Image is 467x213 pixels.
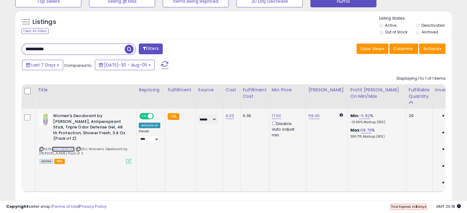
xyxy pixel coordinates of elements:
[39,113,131,163] div: ASIN:
[168,113,179,120] small: FBA
[379,16,452,21] p: Listing States:
[391,204,426,209] span: Trial Expires in days
[53,203,79,209] a: Terms of Use
[272,120,301,138] div: Disable auto adjust min
[409,113,428,119] div: 29
[95,60,155,70] button: [DATE]-30 - Aug-05
[139,44,163,54] button: Filters
[226,113,234,119] a: 9.03
[139,87,162,93] div: Repricing
[350,87,403,100] div: Profit [PERSON_NAME] on Min/Max
[6,204,107,210] div: seller snap | |
[22,60,63,70] button: Last 7 Days
[39,159,53,164] span: All listings currently available for purchase on Amazon
[350,135,401,139] p: 386.71% Markup (ROI)
[409,87,430,100] div: Fulfillable Quantity
[309,113,320,119] a: 59.40
[309,87,345,93] div: [PERSON_NAME]
[350,127,361,133] b: Max:
[350,113,401,124] div: %
[6,203,29,209] strong: Copyright
[39,113,52,125] img: 4199ZQeEi7L._SL40_.jpg
[243,87,267,100] div: Fulfillment Cost
[272,113,281,119] a: 17.00
[359,113,370,119] a: -5.82
[52,146,75,152] a: B00TJ6WLN0
[385,29,407,35] label: Out of Stock
[31,62,56,68] span: Last 7 Days
[397,76,446,82] div: Displaying 1 to 1 of 1 items
[389,44,418,54] button: Columns
[356,44,388,54] button: Save View
[226,87,238,93] div: Cost
[195,84,223,108] th: CSV column name: cust_attr_1_Source
[385,23,396,28] label: Active
[64,63,92,68] span: Compared to:
[80,203,107,209] a: Privacy Policy
[26,200,70,206] span: Show: entries
[21,28,49,34] div: Clear All Filters
[421,23,444,28] label: Deactivated
[419,44,446,54] button: Actions
[139,123,160,128] div: Amazon AI
[415,204,417,209] b: 3
[104,62,147,68] span: [DATE]-30 - Aug-05
[168,87,193,93] div: Fulfillment
[243,113,264,119] div: 6.36
[350,120,401,124] p: -10.96% Markup (ROI)
[272,87,303,93] div: Min Price
[350,127,401,139] div: %
[33,18,56,26] h5: Listings
[393,46,413,52] span: Columns
[348,84,406,108] th: The percentage added to the cost of goods (COGS) that forms the calculator for Min & Max prices.
[153,114,163,119] span: OFF
[54,159,65,164] span: FBA
[139,129,160,143] div: Preset:
[53,113,128,143] b: Women's Deodorant by [PERSON_NAME], Antiperspirant Stick, Triple Odor Defense Gel, 48 Hr Protecti...
[198,87,220,93] div: Source
[140,114,148,119] span: ON
[350,113,360,119] b: Min:
[361,127,372,133] a: 58.79
[39,146,128,156] span: | SKU: Women's Deodorant by [PERSON_NAME] Pack of 2
[436,203,461,209] span: 2025-08-13 20:18 GMT
[38,87,134,93] div: Title
[421,29,438,35] label: Archived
